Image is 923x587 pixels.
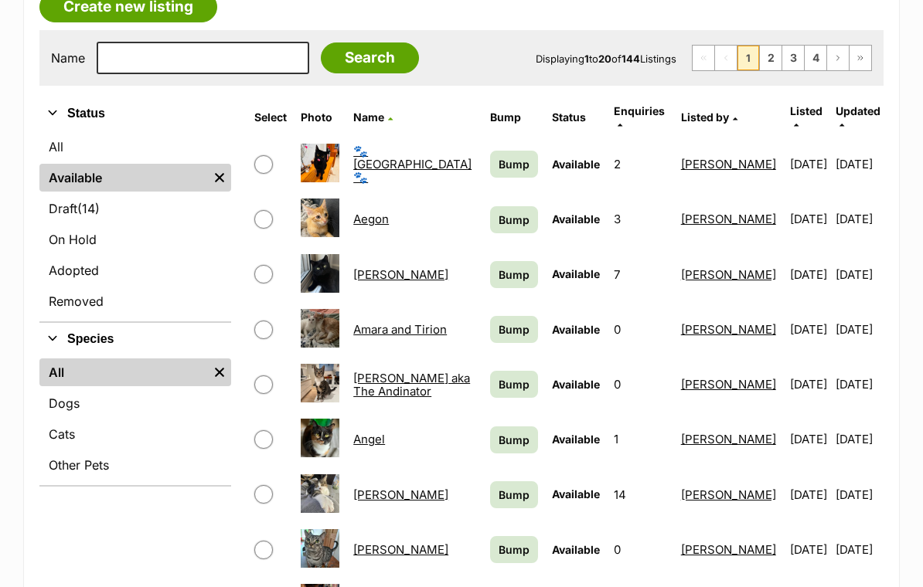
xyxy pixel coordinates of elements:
[552,378,600,392] span: Available
[301,310,339,348] img: Amara and Tirion
[760,46,782,71] a: Page 2
[353,433,385,447] a: Angel
[784,469,834,522] td: [DATE]
[836,249,882,302] td: [DATE]
[790,105,823,118] span: Listed
[536,53,676,66] span: Displaying to of Listings
[39,452,231,480] a: Other Pets
[490,537,538,564] a: Bump
[39,359,208,387] a: All
[499,433,530,449] span: Bump
[353,111,393,124] a: Name
[490,482,538,509] a: Bump
[827,46,849,71] a: Next page
[353,488,448,503] a: [PERSON_NAME]
[836,358,882,412] td: [DATE]
[39,356,231,486] div: Species
[608,413,673,467] td: 1
[836,304,882,357] td: [DATE]
[608,249,673,302] td: 7
[499,157,530,173] span: Bump
[39,104,231,124] button: Status
[681,212,776,227] a: [PERSON_NAME]
[39,134,231,161] a: All
[784,524,834,577] td: [DATE]
[490,317,538,344] a: Bump
[208,359,231,387] a: Remove filter
[784,358,834,412] td: [DATE]
[598,53,611,66] strong: 20
[681,111,729,124] span: Listed by
[622,53,640,66] strong: 144
[39,131,231,322] div: Status
[39,330,231,350] button: Species
[693,46,714,71] span: First page
[39,421,231,449] a: Cats
[784,304,834,357] td: [DATE]
[608,304,673,357] td: 0
[248,100,293,137] th: Select
[681,268,776,283] a: [PERSON_NAME]
[836,524,882,577] td: [DATE]
[39,390,231,418] a: Dogs
[39,288,231,316] a: Removed
[681,543,776,558] a: [PERSON_NAME]
[490,151,538,178] a: Bump
[836,193,882,246] td: [DATE]
[782,46,804,71] a: Page 3
[499,267,530,283] span: Bump
[836,105,880,118] span: Updated
[39,195,231,223] a: Draft
[784,249,834,302] td: [DATE]
[39,226,231,254] a: On Hold
[39,257,231,285] a: Adopted
[353,144,472,186] a: 🐾 [GEOGRAPHIC_DATA] 🐾
[295,100,346,137] th: Photo
[784,193,834,246] td: [DATE]
[353,543,448,558] a: [PERSON_NAME]
[552,268,600,281] span: Available
[836,105,880,131] a: Updated
[790,105,823,131] a: Listed
[681,111,737,124] a: Listed by
[353,212,389,227] a: Aegon
[353,268,448,283] a: [PERSON_NAME]
[850,46,871,71] a: Last page
[484,100,544,137] th: Bump
[681,488,776,503] a: [PERSON_NAME]
[208,165,231,192] a: Remove filter
[692,46,872,72] nav: Pagination
[490,262,538,289] a: Bump
[681,323,776,338] a: [PERSON_NAME]
[552,324,600,337] span: Available
[546,100,606,137] th: Status
[353,111,384,124] span: Name
[552,544,600,557] span: Available
[836,138,882,192] td: [DATE]
[681,158,776,172] a: [PERSON_NAME]
[608,358,673,412] td: 0
[552,488,600,501] span: Available
[614,105,665,118] span: translation missing: en.admin.listings.index.attributes.enquiries
[552,158,600,171] span: Available
[715,46,737,71] span: Previous page
[737,46,759,71] span: Page 1
[490,372,538,399] a: Bump
[608,524,673,577] td: 0
[77,200,100,219] span: (14)
[681,433,776,447] a: [PERSON_NAME]
[353,372,470,399] a: [PERSON_NAME] aka The Andinator
[499,542,530,558] span: Bump
[552,213,600,226] span: Available
[51,52,85,66] label: Name
[784,413,834,467] td: [DATE]
[499,212,530,229] span: Bump
[301,419,339,458] img: Angel
[608,193,673,246] td: 3
[552,433,600,446] span: Available
[608,138,673,192] td: 2
[836,413,882,467] td: [DATE]
[499,377,530,393] span: Bump
[608,469,673,522] td: 14
[784,138,834,192] td: [DATE]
